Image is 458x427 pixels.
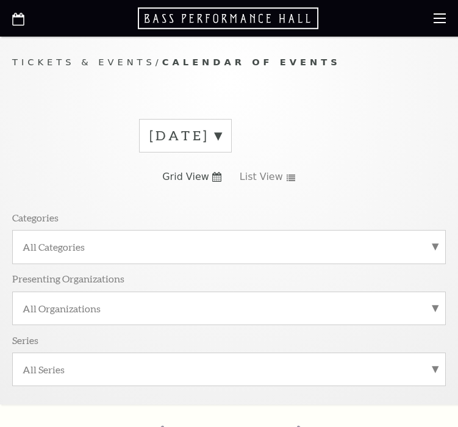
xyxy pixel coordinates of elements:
[12,55,446,70] p: /
[162,170,209,184] span: Grid View
[23,302,435,315] label: All Organizations
[12,211,59,224] p: Categories
[23,240,435,253] label: All Categories
[12,57,156,67] span: Tickets & Events
[12,272,124,285] p: Presenting Organizations
[162,57,341,67] span: Calendar of Events
[149,126,221,145] label: [DATE]
[12,334,38,346] p: Series
[240,170,283,184] span: List View
[23,363,435,376] label: All Series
